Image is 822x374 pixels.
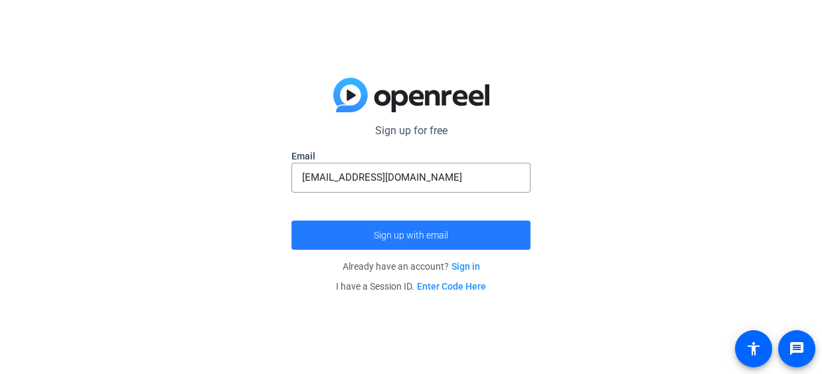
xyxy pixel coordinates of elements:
[291,123,531,139] p: Sign up for free
[452,261,480,272] a: Sign in
[333,78,489,112] img: blue-gradient.svg
[291,221,531,250] button: Sign up with email
[336,281,486,292] span: I have a Session ID.
[417,281,486,292] a: Enter Code Here
[789,341,805,357] mat-icon: message
[302,169,520,185] input: Enter Email Address
[291,149,531,163] label: Email
[746,341,762,357] mat-icon: accessibility
[343,261,480,272] span: Already have an account?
